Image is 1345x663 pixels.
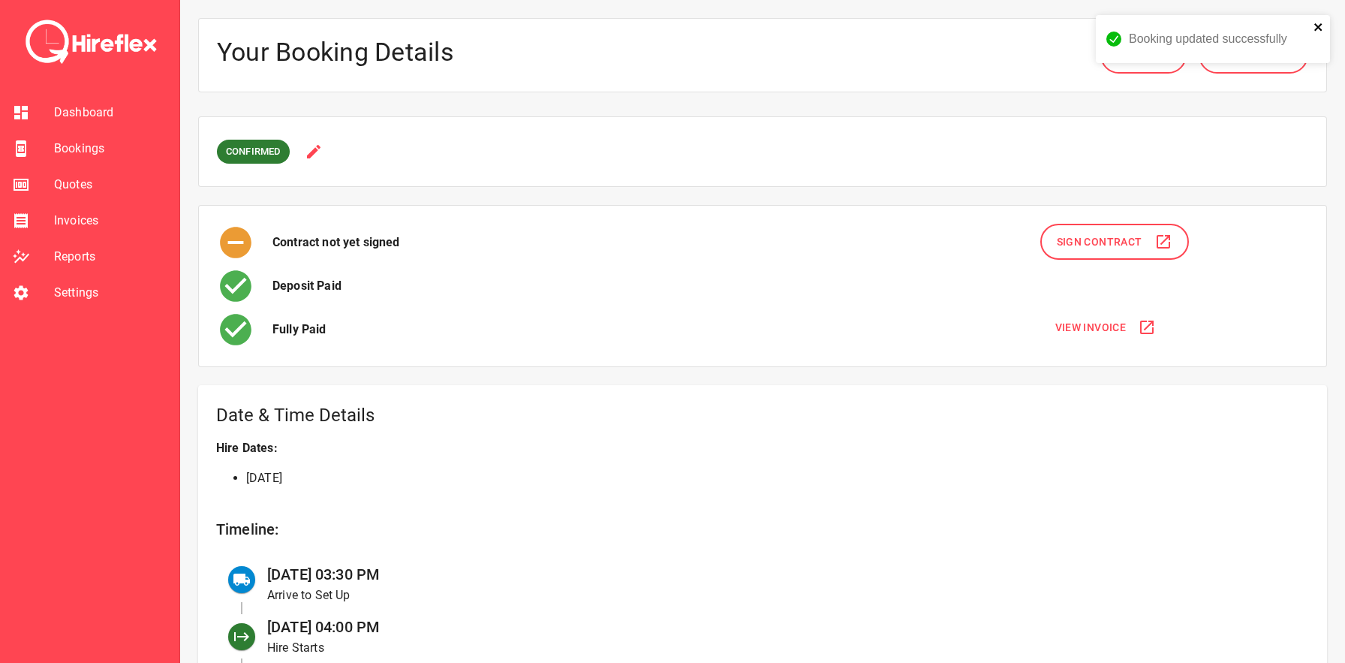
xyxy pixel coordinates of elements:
[272,234,399,252] p: Contract not yet signed
[217,37,1033,68] h4: Your Booking Details
[1313,21,1324,36] button: close
[267,618,380,636] span: [DATE] 04:00 PM
[267,565,380,583] span: [DATE] 03:30 PM
[272,321,326,339] p: Fully Paid
[267,639,1285,657] p: Hire Starts
[216,403,1309,427] h5: Date & Time Details
[54,212,167,230] span: Invoices
[217,144,290,160] span: CONFIRMED
[54,104,167,122] span: Dashboard
[1129,32,1309,46] div: Booking updated successfully
[272,277,342,295] p: Deposit Paid
[246,469,1309,487] li: [DATE]
[54,140,167,158] span: Bookings
[267,586,1285,604] p: Arrive to Set Up
[216,439,1309,457] p: Hire Dates:
[54,176,167,194] span: Quotes
[54,284,167,302] span: Settings
[216,517,1309,541] h6: Timeline:
[54,248,167,266] span: Reports
[1057,233,1142,252] span: Sign Contract
[1055,318,1127,337] span: View Invoice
